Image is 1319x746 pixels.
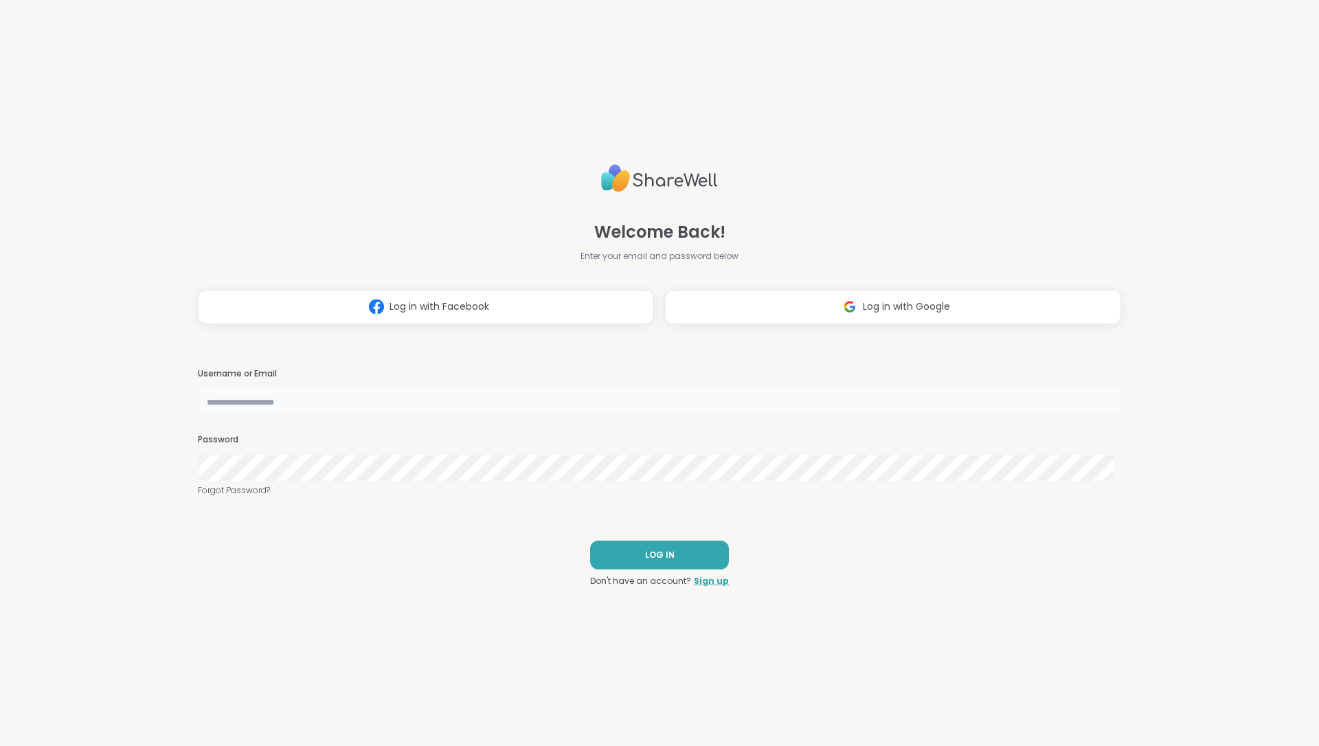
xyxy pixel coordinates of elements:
[665,290,1121,324] button: Log in with Google
[594,220,725,245] span: Welcome Back!
[390,299,489,314] span: Log in with Facebook
[837,294,863,319] img: ShareWell Logomark
[590,541,729,569] button: LOG IN
[694,575,729,587] a: Sign up
[363,294,390,319] img: ShareWell Logomark
[863,299,950,314] span: Log in with Google
[590,575,691,587] span: Don't have an account?
[580,250,739,262] span: Enter your email and password below
[198,484,1121,497] a: Forgot Password?
[645,549,675,561] span: LOG IN
[198,368,1121,380] h3: Username or Email
[198,290,654,324] button: Log in with Facebook
[601,159,718,198] img: ShareWell Logo
[198,434,1121,446] h3: Password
